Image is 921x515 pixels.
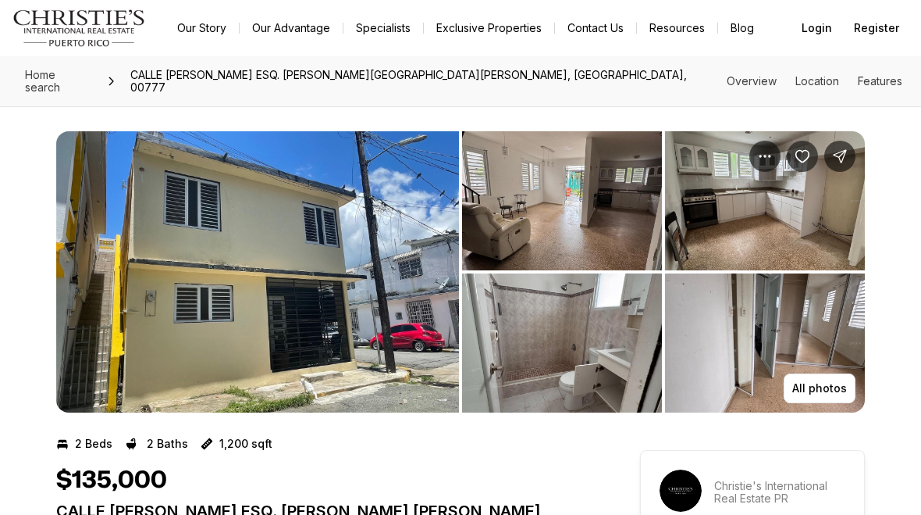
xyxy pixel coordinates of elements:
span: Login [802,22,832,34]
span: Home search [25,68,60,94]
a: Skip to: Location [795,74,839,88]
button: Property options [749,141,781,172]
p: 2 Baths [147,438,188,450]
p: 1,200 sqft [219,438,272,450]
button: View image gallery [462,274,662,413]
h1: $135,000 [56,466,167,495]
a: Home search [19,63,99,100]
nav: Page section menu [727,75,902,88]
button: All photos [784,374,855,403]
button: Login [792,13,841,44]
li: 2 of 3 [462,131,865,413]
button: View image gallery [462,131,662,270]
a: Specialists [343,17,423,39]
button: View image gallery [665,274,865,413]
div: Listing Photos [56,131,865,413]
span: Register [854,22,899,34]
button: Save Property: CALLE CLEMENTE COLON ESQ. MONTANEZ BARRIO FLORES [787,141,818,172]
a: Resources [637,17,717,39]
a: Our Story [165,17,239,39]
a: Skip to: Overview [727,74,777,88]
button: 2 Baths [125,431,188,456]
a: Blog [718,17,766,39]
button: View image gallery [665,131,865,270]
li: 1 of 3 [56,131,459,413]
p: All photos [792,382,847,395]
button: Register [845,13,909,44]
button: Contact Us [555,17,636,39]
button: Share Property: CALLE CLEMENTE COLON ESQ. MONTANEZ BARRIO FLORES [824,141,855,172]
p: 2 Beds [75,438,112,450]
a: Our Advantage [240,17,343,39]
button: View image gallery [56,131,459,413]
a: Exclusive Properties [424,17,554,39]
span: CALLE [PERSON_NAME] ESQ. [PERSON_NAME][GEOGRAPHIC_DATA][PERSON_NAME], [GEOGRAPHIC_DATA], 00777 [124,63,727,100]
a: Skip to: Features [858,74,902,88]
p: Christie's International Real Estate PR [714,480,845,505]
img: logo [12,9,146,47]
